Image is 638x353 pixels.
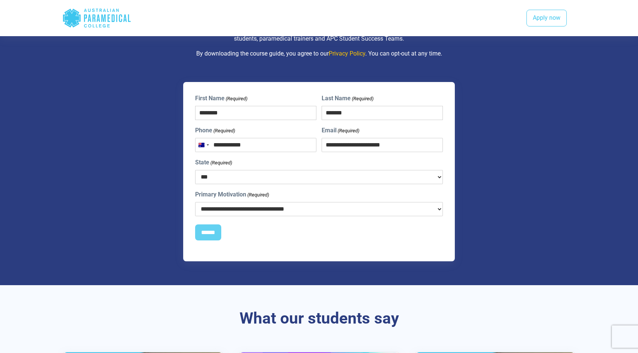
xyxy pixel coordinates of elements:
[195,190,269,199] label: Primary Motivation
[322,126,359,135] label: Email
[247,191,269,199] span: (Required)
[195,94,247,103] label: First Name
[210,159,232,167] span: (Required)
[196,138,211,152] button: Selected country
[62,6,131,30] div: Australian Paramedical College
[337,127,359,135] span: (Required)
[195,126,235,135] label: Phone
[195,158,232,167] label: State
[101,49,537,58] p: By downloading the course guide, you agree to our . You can opt-out at any time.
[351,95,373,103] span: (Required)
[213,127,235,135] span: (Required)
[225,95,248,103] span: (Required)
[322,94,373,103] label: Last Name
[101,309,537,328] h3: What our students say
[329,50,365,57] a: Privacy Policy
[526,10,567,27] a: Apply now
